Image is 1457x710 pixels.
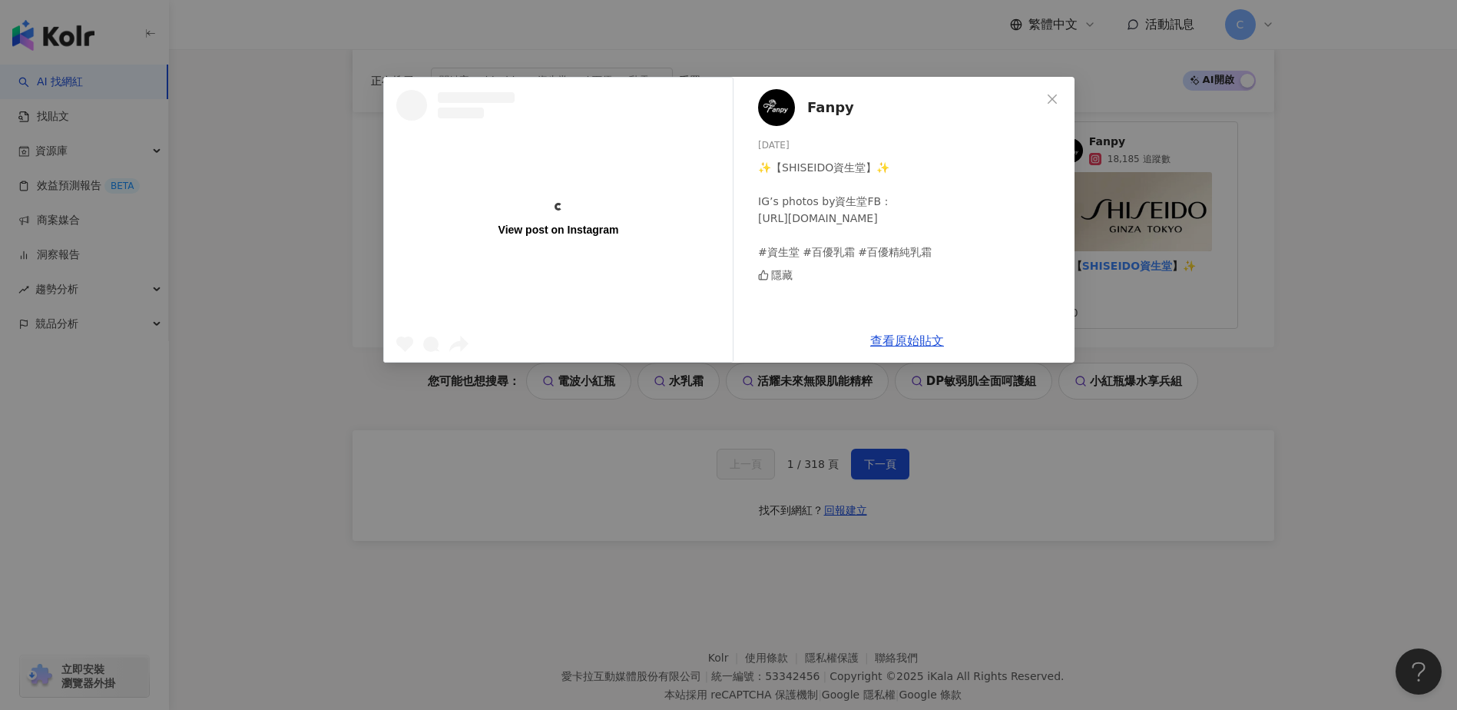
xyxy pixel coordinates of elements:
span: close [1046,93,1058,105]
a: KOL AvatarFanpy [758,89,1041,126]
button: Close [1037,84,1068,114]
a: View post on Instagram [384,78,733,362]
div: 隱藏 [758,267,793,284]
a: 查看原始貼文 [870,333,944,348]
div: [DATE] [758,138,1062,153]
span: Fanpy [807,97,854,118]
div: ✨【SHISEIDO資生堂】✨ IG’s photos by資生堂FB： [URL][DOMAIN_NAME] #資生堂 #百優乳霜 #百優精純乳霜 [758,159,1062,260]
img: KOL Avatar [758,89,795,126]
div: View post on Instagram [498,223,618,237]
